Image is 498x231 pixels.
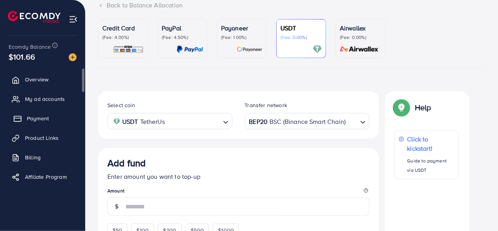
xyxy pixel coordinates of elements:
[107,157,146,169] h3: Add fund
[25,95,65,103] span: My ad accounts
[9,43,51,51] span: Ecomdy Balance
[140,116,165,127] span: TetherUs
[25,153,41,161] span: Billing
[102,23,144,33] p: Credit Card
[415,103,431,112] p: Help
[177,45,203,54] img: card
[8,11,61,23] img: logo
[27,115,49,122] span: Payment
[237,45,262,54] img: card
[6,130,79,146] a: Product Links
[113,45,144,54] img: card
[340,34,381,41] p: (Fee: 0.00%)
[9,51,35,62] span: $101.66
[270,116,346,127] span: BSC (Binance Smart Chain)
[98,1,486,10] div: Back to Balance Allocation
[69,53,77,61] img: image
[25,173,67,181] span: Affiliate Program
[162,23,203,33] p: PayPal
[245,113,370,129] div: Search for option
[280,23,322,33] p: USDT
[6,72,79,87] a: Overview
[245,101,287,109] label: Transfer network
[162,34,203,41] p: (Fee: 4.50%)
[249,116,268,127] strong: BEP20
[394,101,409,115] img: Popup guide
[340,23,381,33] p: Airwallex
[107,101,135,109] label: Select coin
[113,118,120,125] img: coin
[407,134,454,153] p: Click to kickstart!
[337,45,381,54] img: card
[280,34,322,41] p: (Fee: 0.00%)
[69,15,78,24] img: menu
[6,150,79,165] a: Billing
[122,116,138,127] strong: USDT
[346,115,357,127] input: Search for option
[107,187,369,197] legend: Amount
[102,34,144,41] p: (Fee: 4.00%)
[6,111,79,126] a: Payment
[6,91,79,107] a: My ad accounts
[221,23,262,33] p: Payoneer
[25,76,48,83] span: Overview
[313,45,322,54] img: card
[6,169,79,185] a: Affiliate Program
[107,172,369,181] p: Enter amount you want to top-up
[167,115,220,127] input: Search for option
[25,134,59,142] span: Product Links
[107,113,232,129] div: Search for option
[221,34,262,41] p: (Fee: 1.00%)
[407,156,454,175] p: Guide to payment via USDT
